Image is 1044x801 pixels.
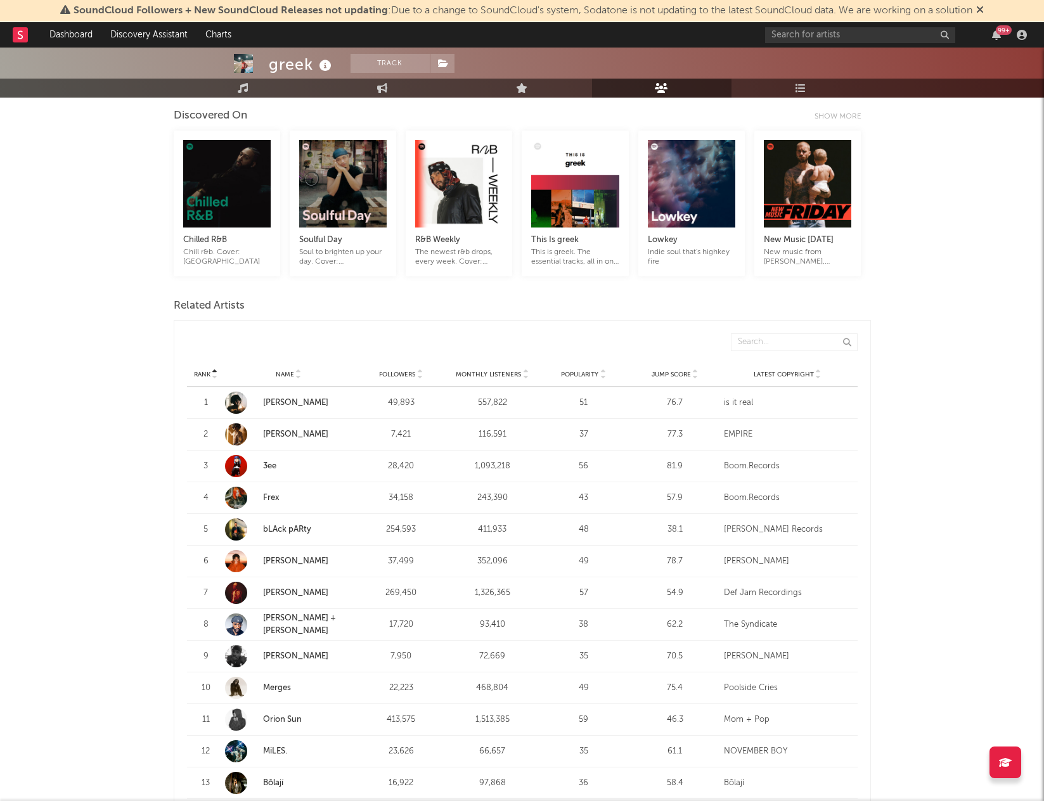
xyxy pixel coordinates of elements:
[193,714,219,726] div: 11
[193,618,219,631] div: 8
[541,650,626,663] div: 35
[193,650,219,663] div: 9
[724,714,851,726] div: Mom + Pop
[541,492,626,504] div: 43
[299,220,387,267] a: Soulful DaySoul to brighten up your day. Cover: [PERSON_NAME]
[225,708,352,731] a: Orion Sun
[263,557,328,565] a: [PERSON_NAME]
[541,397,626,409] div: 51
[415,233,503,248] div: R&B Weekly
[263,747,287,755] a: MiLES.
[193,460,219,473] div: 3
[754,371,814,378] span: Latest Copyright
[541,714,626,726] div: 59
[450,523,535,536] div: 411,933
[101,22,197,48] a: Discovery Assistant
[225,455,352,477] a: 3ee
[299,248,387,267] div: Soul to brighten up your day. Cover: [PERSON_NAME]
[541,555,626,568] div: 49
[193,745,219,758] div: 12
[263,399,328,407] a: [PERSON_NAME]
[765,27,955,43] input: Search for artists
[193,777,219,790] div: 13
[263,494,280,502] a: Frex
[724,777,851,790] div: Bōlají
[531,220,619,267] a: This Is greekThis is greek. The essential tracks, all in one playlist.
[225,518,352,541] a: bLAck pARty
[450,587,535,599] div: 1,326,365
[450,650,535,663] div: 72,669
[193,428,219,441] div: 2
[359,523,444,536] div: 254,593
[724,745,851,758] div: NOVEMBER BOY
[359,428,444,441] div: 7,421
[450,397,535,409] div: 557,822
[633,714,718,726] div: 46.3
[531,248,619,267] div: This is greek. The essential tracks, all in one playlist.
[456,371,521,378] span: Monthly Listeners
[225,772,352,794] a: Bōlají
[225,645,352,667] a: [PERSON_NAME]
[531,233,619,248] div: This Is greek
[225,487,352,509] a: Frex
[633,745,718,758] div: 61.1
[263,589,328,597] a: [PERSON_NAME]
[174,298,245,314] span: Related Artists
[648,233,735,248] div: Lowkey
[724,397,851,409] div: is it real
[263,430,328,439] a: [PERSON_NAME]
[450,745,535,758] div: 66,657
[193,492,219,504] div: 4
[633,777,718,790] div: 58.4
[633,523,718,536] div: 38.1
[561,371,598,378] span: Popularity
[225,392,352,414] a: [PERSON_NAME]
[731,333,858,351] input: Search...
[633,682,718,695] div: 75.4
[541,523,626,536] div: 48
[359,777,444,790] div: 16,922
[183,248,271,267] div: Chill r&b. Cover: [GEOGRAPHIC_DATA]
[359,460,444,473] div: 28,420
[193,555,219,568] div: 6
[415,248,503,267] div: The newest r&b drops, every week. Cover: [PERSON_NAME]
[764,248,851,267] div: New music from [PERSON_NAME], [DEMOGRAPHIC_DATA][PERSON_NAME], [PERSON_NAME], [PERSON_NAME], [PER...
[359,397,444,409] div: 49,893
[359,618,444,631] div: 17,720
[633,587,718,599] div: 54.9
[541,682,626,695] div: 49
[359,587,444,599] div: 269,450
[633,397,718,409] div: 76.7
[74,6,972,16] span: : Due to a change to SoundCloud's system, Sodatone is not updating to the latest SoundCloud data....
[992,30,1001,40] button: 99+
[724,428,851,441] div: EMPIRE
[450,682,535,695] div: 468,804
[633,428,718,441] div: 77.3
[263,462,276,470] a: 3ee
[225,677,352,699] a: Merges
[541,777,626,790] div: 36
[193,523,219,536] div: 5
[724,618,851,631] div: The Syndicate
[764,233,851,248] div: New Music [DATE]
[263,715,302,724] a: Orion Sun
[269,54,335,75] div: greek
[450,428,535,441] div: 116,591
[174,108,247,124] div: Discovered On
[263,525,311,534] a: bLAck pARty
[450,492,535,504] div: 243,390
[194,371,210,378] span: Rank
[648,248,735,267] div: Indie soul that's highkey fire
[633,650,718,663] div: 70.5
[633,618,718,631] div: 62.2
[197,22,240,48] a: Charts
[996,25,1012,35] div: 99 +
[541,618,626,631] div: 38
[263,779,283,787] a: Bōlají
[764,220,851,267] a: New Music [DATE]New music from [PERSON_NAME], [DEMOGRAPHIC_DATA][PERSON_NAME], [PERSON_NAME], [PE...
[299,233,387,248] div: Soulful Day
[193,682,219,695] div: 10
[359,745,444,758] div: 23,626
[359,555,444,568] div: 37,499
[225,582,352,604] a: [PERSON_NAME]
